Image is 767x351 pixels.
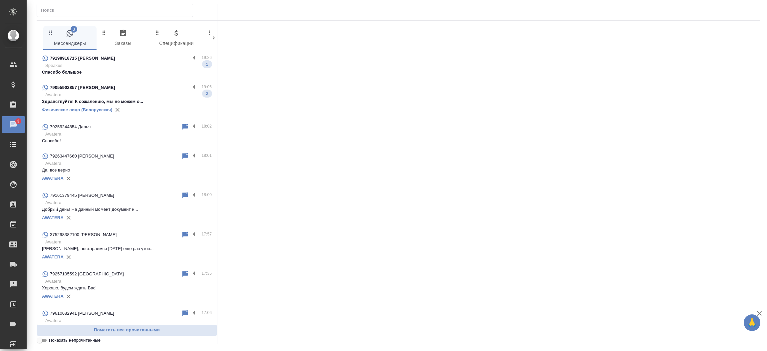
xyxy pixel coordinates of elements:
[45,278,212,285] p: Awatera
[42,167,212,174] p: Да, все верно
[50,84,115,91] p: 79055902857 [PERSON_NAME]
[181,231,189,239] div: Пометить непрочитанным
[201,84,212,90] p: 19:06
[2,116,25,133] a: 3
[37,305,217,345] div: 79610682941 [PERSON_NAME]17:06AwateraСпасибо за уточнение!AWATERA
[37,266,217,305] div: 79257105592 [GEOGRAPHIC_DATA]17:35AwateraХорошо, будем ждать Вас!AWATERA
[42,245,212,252] p: [PERSON_NAME], постараемся [DATE] еще раз уточ...
[37,80,217,119] div: 79055902857 [PERSON_NAME]19:06AwateraЗдравствуйте! К сожалению, мы не можем о...2Физическое лицо ...
[45,92,212,98] p: Awatera
[154,29,199,48] span: Спецификации
[42,98,212,105] p: Здравствуйте! К сожалению, мы не можем о...
[50,153,114,160] p: 79263447660 [PERSON_NAME]
[42,107,113,112] a: Физическое лицо (Белорусская)
[181,191,189,199] div: Пометить непрочитанным
[71,26,77,33] span: 3
[744,314,760,331] button: 🙏
[37,148,217,187] div: 79263447660 [PERSON_NAME]18:01AwateraДа, все верноAWATERA
[181,309,189,317] div: Пометить непрочитанным
[50,55,115,62] p: 79198918715 [PERSON_NAME]
[201,270,212,277] p: 17:35
[47,29,93,48] span: Мессенджеры
[40,326,213,334] span: Пометить все прочитанными
[45,199,212,206] p: Awatera
[201,152,212,159] p: 18:01
[50,271,124,277] p: 79257105592 [GEOGRAPHIC_DATA]
[45,131,212,138] p: Awatera
[64,291,74,301] button: Удалить привязку
[50,124,91,130] p: 79259244854 Дарья
[201,309,212,316] p: 17:06
[42,176,64,181] a: AWATERA
[202,90,212,97] span: 2
[42,324,212,331] p: Спасибо за уточнение!
[746,316,758,330] span: 🙏
[48,29,54,36] svg: Зажми и перетащи, чтобы поменять порядок вкладок
[42,254,64,259] a: AWATERA
[37,227,217,266] div: 375298382100 [PERSON_NAME]17:57Awatera[PERSON_NAME], постараемся [DATE] еще раз уточ...AWATERA
[42,285,212,291] p: Хорошо, будем ждать Вас!
[45,239,212,245] p: Awatera
[50,192,114,199] p: 79161379445 [PERSON_NAME]
[207,29,252,48] span: Клиенты
[42,294,64,299] a: AWATERA
[42,138,212,144] p: Спасибо!
[45,317,212,324] p: Awatera
[113,105,123,115] button: Удалить привязку
[37,50,217,80] div: 79198918715 [PERSON_NAME]19:26SpeakusСпасибо большое1
[37,187,217,227] div: 79161379445 [PERSON_NAME]18:00AwateraДобрый день! На данный момент документ н...AWATERA
[101,29,146,48] span: Заказы
[42,206,212,213] p: Добрый день! На данный момент документ н...
[181,270,189,278] div: Пометить непрочитанным
[37,324,217,336] button: Пометить все прочитанными
[13,118,23,125] span: 3
[201,191,212,198] p: 18:00
[49,337,101,344] span: Показать непрочитанные
[50,310,114,317] p: 79610682941 [PERSON_NAME]
[201,231,212,237] p: 17:57
[41,6,193,15] input: Поиск
[50,231,117,238] p: 375298382100 [PERSON_NAME]
[154,29,160,36] svg: Зажми и перетащи, чтобы поменять порядок вкладок
[207,29,214,36] svg: Зажми и перетащи, чтобы поменять порядок вкладок
[201,123,212,130] p: 18:02
[45,62,212,69] p: Speakus
[64,174,74,183] button: Удалить привязку
[42,215,64,220] a: AWATERA
[64,252,74,262] button: Удалить привязку
[64,213,74,223] button: Удалить привязку
[181,152,189,160] div: Пометить непрочитанным
[202,61,212,68] span: 1
[101,29,107,36] svg: Зажми и перетащи, чтобы поменять порядок вкладок
[42,69,212,76] p: Спасибо большое
[201,54,212,61] p: 19:26
[45,160,212,167] p: Awatera
[37,119,217,148] div: 79259244854 Дарья18:02AwateraСпасибо!
[181,123,189,131] div: Пометить непрочитанным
